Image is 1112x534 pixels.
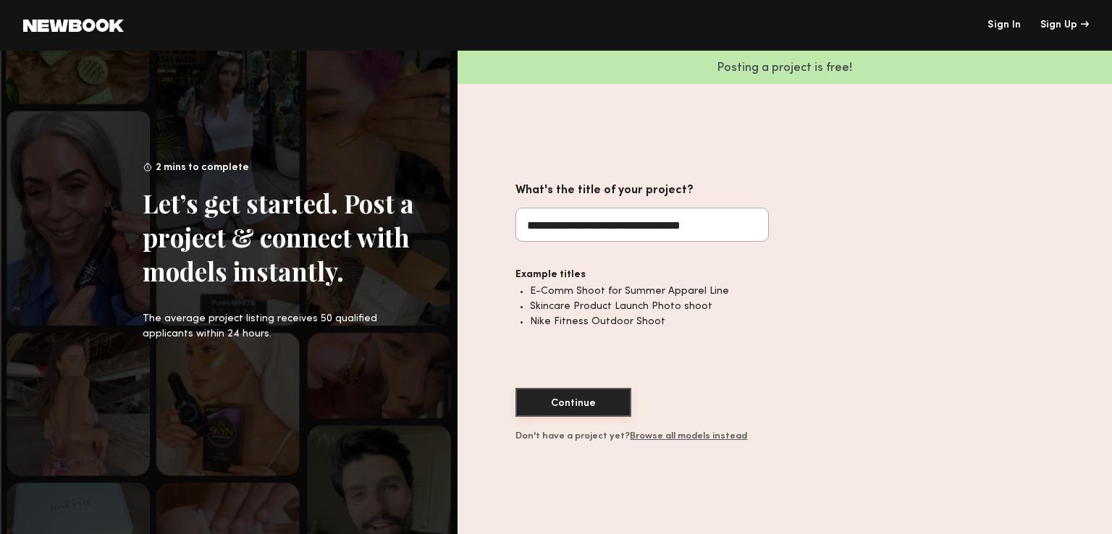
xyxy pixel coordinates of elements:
input: What's the title of your project? [515,208,769,242]
div: 2 mins to complete [143,159,414,182]
a: Sign In [987,20,1021,30]
a: Sign Up [1040,20,1089,30]
button: Continue [515,388,631,417]
div: The average project listing receives 50 qualified applicants within 24 hours. [143,311,414,342]
div: Don't have a project yet? [515,432,769,441]
div: Example titles [515,266,769,284]
li: E-Comm Shoot for Summer Apparel Line [530,284,769,299]
div: What's the title of your project? [515,181,769,200]
div: Let’s get started. Post a project & connect with models instantly. [143,186,414,288]
li: Nike Fitness Outdoor Shoot [530,314,769,329]
a: Browse all models instead [630,432,747,441]
p: Posting a project is free! [458,62,1112,75]
li: Skincare Product Launch Photo shoot [530,299,769,314]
